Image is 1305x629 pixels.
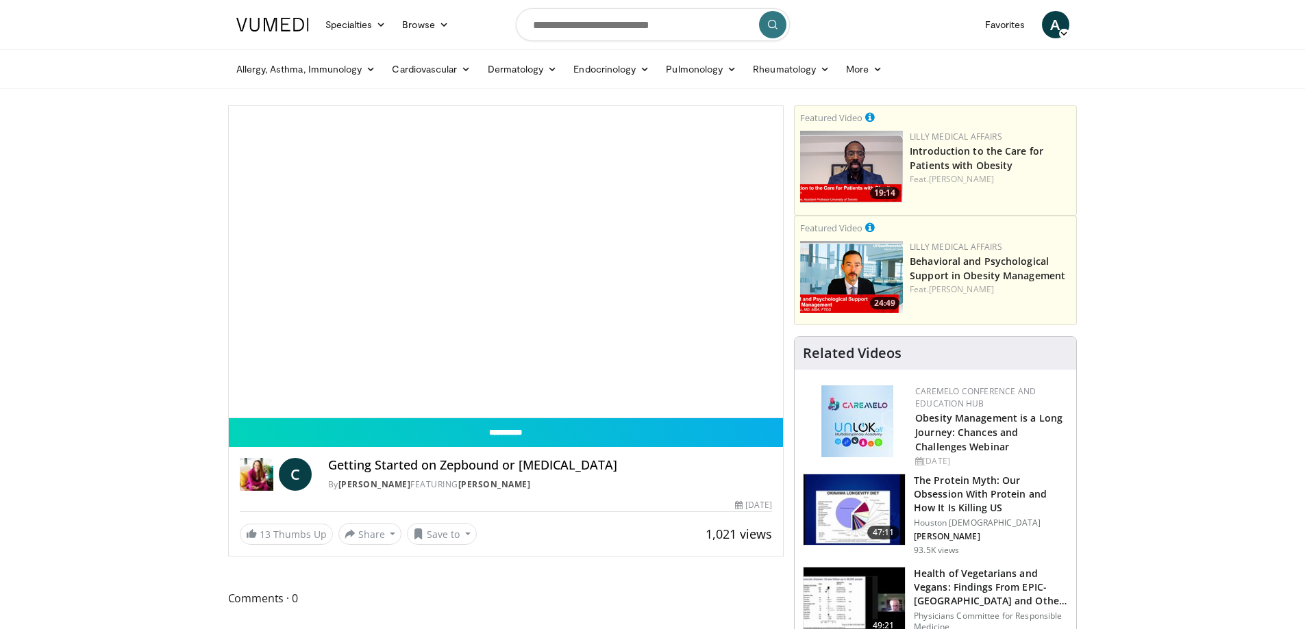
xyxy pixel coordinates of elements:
[914,517,1068,528] p: Houston [DEMOGRAPHIC_DATA]
[565,55,658,83] a: Endocrinology
[240,524,333,545] a: 13 Thumbs Up
[407,523,477,545] button: Save to
[279,458,312,491] a: C
[317,11,395,38] a: Specialties
[735,499,772,511] div: [DATE]
[929,283,994,295] a: [PERSON_NAME]
[910,283,1071,296] div: Feat.
[867,526,900,539] span: 47:11
[800,112,862,124] small: Featured Video
[384,55,479,83] a: Cardiovascular
[915,385,1036,409] a: CaReMeLO Conference and Education Hub
[328,458,772,473] h4: Getting Started on Zepbound or [MEDICAL_DATA]
[821,385,893,457] img: 45df64a9-a6de-482c-8a90-ada250f7980c.png.150x105_q85_autocrop_double_scale_upscale_version-0.2.jpg
[516,8,790,41] input: Search topics, interventions
[915,411,1062,453] a: Obesity Management is a Long Journey: Chances and Challenges Webinar
[328,478,772,491] div: By FEATURING
[800,131,903,203] img: acc2e291-ced4-4dd5-b17b-d06994da28f3.png.150x105_q85_crop-smart_upscale.png
[910,173,1071,185] div: Feat.
[914,531,1068,542] p: [PERSON_NAME]
[870,187,899,199] span: 19:14
[229,106,784,418] video-js: Video Player
[706,526,772,542] span: 1,021 views
[803,345,902,361] h4: Related Videos
[914,474,1068,515] h3: The Protein Myth: Our Obsession With Protein and How It Is Killing US
[838,55,891,83] a: More
[800,241,903,313] img: ba3304f6-7838-4e41-9c0f-2e31ebde6754.png.150x105_q85_crop-smart_upscale.png
[910,241,1002,253] a: Lilly Medical Affairs
[804,474,905,545] img: b7b8b05e-5021-418b-a89a-60a270e7cf82.150x105_q85_crop-smart_upscale.jpg
[910,131,1002,142] a: Lilly Medical Affairs
[1042,11,1069,38] a: A
[914,545,959,556] p: 93.5K views
[338,523,402,545] button: Share
[480,55,566,83] a: Dermatology
[803,474,1068,556] a: 47:11 The Protein Myth: Our Obsession With Protein and How It Is Killing US Houston [DEMOGRAPHIC_...
[977,11,1034,38] a: Favorites
[240,458,273,491] img: Dr. Carolynn Francavilla
[800,222,862,234] small: Featured Video
[870,297,899,309] span: 24:49
[910,144,1043,172] a: Introduction to the Care for Patients with Obesity
[745,55,838,83] a: Rheumatology
[910,255,1065,282] a: Behavioral and Psychological Support in Obesity Management
[338,478,411,490] a: [PERSON_NAME]
[394,11,457,38] a: Browse
[228,589,784,607] span: Comments 0
[929,173,994,185] a: [PERSON_NAME]
[458,478,531,490] a: [PERSON_NAME]
[260,528,271,541] span: 13
[914,567,1068,608] h3: Health of Vegetarians and Vegans: Findings From EPIC-[GEOGRAPHIC_DATA] and Othe…
[228,55,384,83] a: Allergy, Asthma, Immunology
[800,131,903,203] a: 19:14
[915,455,1065,467] div: [DATE]
[658,55,745,83] a: Pulmonology
[800,241,903,313] a: 24:49
[236,18,309,31] img: VuMedi Logo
